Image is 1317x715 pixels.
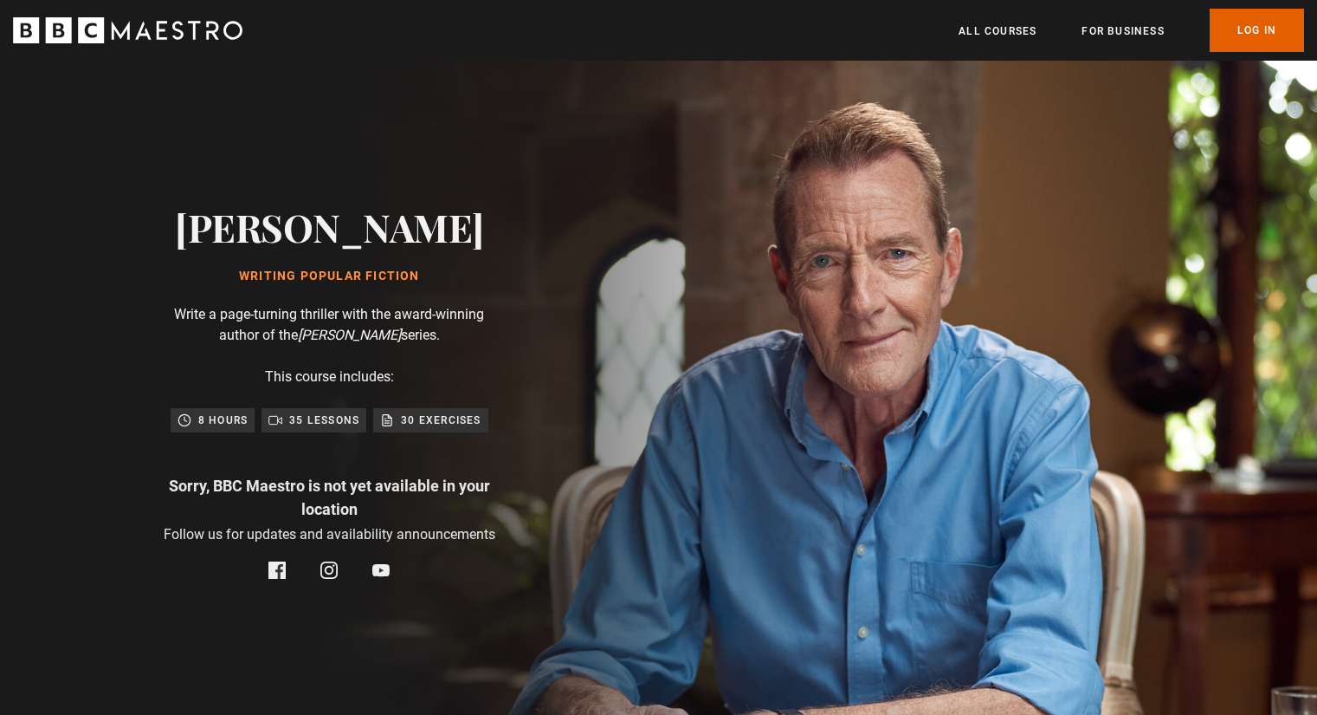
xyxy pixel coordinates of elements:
h1: Writing Popular Fiction [175,270,484,283]
svg: BBC Maestro [13,17,242,43]
p: This course includes: [265,367,394,387]
p: 35 lessons [289,412,359,429]
a: For business [1081,23,1164,40]
nav: Primary [959,9,1304,52]
i: [PERSON_NAME] [298,327,401,343]
p: 30 exercises [401,412,481,429]
p: 8 hours [198,412,248,429]
p: Write a page-turning thriller with the award-winning author of the series. [156,304,502,346]
p: Sorry, BBC Maestro is not yet available in your location [156,474,502,521]
a: All Courses [959,23,1036,40]
a: Log In [1210,9,1304,52]
h2: [PERSON_NAME] [175,205,484,249]
p: Follow us for updates and availability announcements [164,524,495,545]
